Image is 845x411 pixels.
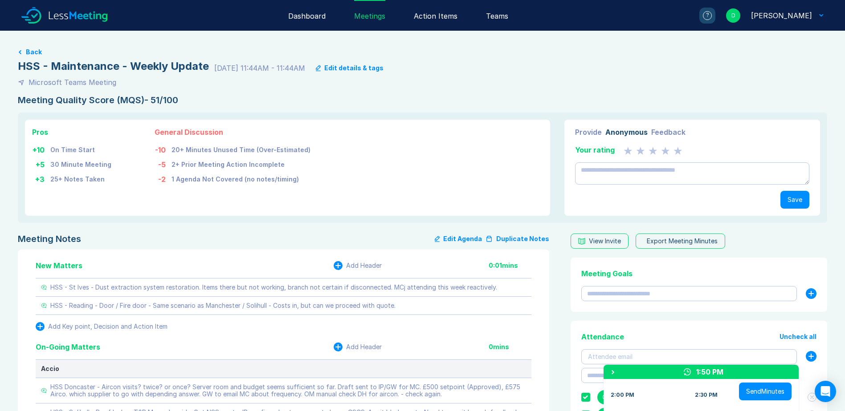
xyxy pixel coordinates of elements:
div: Your rating [575,145,615,155]
td: + 5 [32,156,50,170]
div: D [726,8,740,23]
div: 2:00 PM [611,391,634,399]
button: Edit Agenda [435,234,482,244]
a: Back [18,48,827,56]
button: Uncheck all [780,333,816,340]
div: Add Key point, Decision and Action Item [48,323,167,330]
td: -2 [155,170,171,185]
td: 20+ Minutes Unused Time (Over-Estimated) [171,141,311,156]
button: Back [26,48,42,56]
div: New Matters [36,260,82,271]
div: HSS - Reading - Door / Fire door - Same scenario as Manchester / Solihull - Costs in, but can we ... [50,302,396,309]
div: View Invite [589,238,621,245]
a: ? [689,8,715,24]
td: -5 [155,156,171,170]
div: On-Going Matters [36,342,100,352]
button: Save [780,191,809,209]
div: ? [703,11,712,20]
div: Edit details & tags [324,64,384,72]
div: G [597,390,612,404]
div: 0:01 mins [489,262,531,269]
div: [DATE] 11:44AM - 11:44AM [214,63,305,73]
button: Add Header [334,261,382,270]
div: 1:50 PM [696,367,723,377]
div: HSS - Maintenance - Weekly Update [18,59,209,73]
td: 2+ Prior Meeting Action Incomplete [171,156,311,170]
button: Duplicate Notes [486,234,549,244]
button: Export Meeting Minutes [636,234,725,249]
div: Provide [575,127,602,137]
div: 0 Stars [624,145,682,155]
button: Add Key point, Decision and Action Item [36,322,167,331]
div: Meeting Goals [581,268,816,279]
td: 30 Minute Meeting [50,156,112,170]
div: Microsoft Teams Meeting [29,77,116,88]
td: 25+ Notes Taken [50,170,112,185]
td: 1 Agenda Not Covered (no notes/timing) [171,170,311,185]
div: Pros [32,127,112,137]
div: HSS - St Ives - Dust extraction system restoration. Items there but not working, branch not certa... [50,284,497,291]
div: David Hayter [751,10,812,21]
div: General Discussion [155,127,311,137]
button: SendMinutes [739,383,792,400]
div: Accio [41,365,526,372]
td: + 10 [32,141,50,156]
button: Add Header [334,342,382,351]
div: Meeting Notes [18,234,81,244]
div: Meeting Quality Score (MQS) - 51/100 [18,95,827,105]
div: Export Meeting Minutes [647,238,718,245]
div: 2:30 PM [695,391,718,399]
button: Edit details & tags [316,64,384,72]
td: On Time Start [50,141,112,156]
div: Open Intercom Messenger [815,381,836,402]
div: Add Header [346,262,382,269]
div: Attendance [581,331,624,342]
td: + 3 [32,170,50,185]
td: -10 [155,141,171,156]
div: HSS Doncaster - Aircon visits? twice? or once? Server room and budget seems sufficient so far. Dr... [50,383,526,398]
div: 0 mins [489,343,531,351]
div: Anonymous [605,127,648,137]
div: Feedback [651,127,686,137]
div: Add Header [346,343,382,351]
button: View Invite [571,234,629,249]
